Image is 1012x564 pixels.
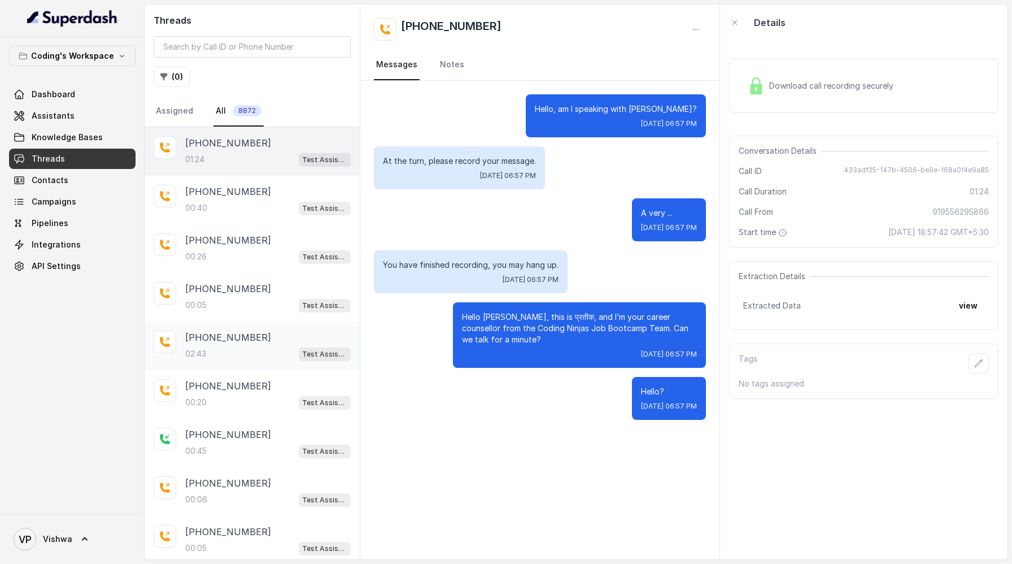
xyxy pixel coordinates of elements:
[185,300,207,311] p: 00:05
[19,533,32,545] text: VP
[32,132,103,143] span: Knowledge Bases
[185,397,207,408] p: 00:20
[154,14,351,27] h2: Threads
[185,543,207,554] p: 00:05
[32,196,76,207] span: Campaigns
[383,155,536,167] p: At the turn, please record your message.
[185,445,207,457] p: 00:45
[302,349,347,360] p: Test Assistant-3
[641,402,697,411] span: [DATE] 06:57 PM
[185,379,271,393] p: [PHONE_NUMBER]
[185,185,271,198] p: [PHONE_NUMBER]
[185,525,271,539] p: [PHONE_NUMBER]
[32,89,75,100] span: Dashboard
[401,18,501,41] h2: [PHONE_NUMBER]
[374,50,706,80] nav: Tabs
[374,50,420,80] a: Messages
[480,171,536,180] span: [DATE] 06:57 PM
[743,300,801,311] span: Extracted Data
[185,494,207,505] p: 00:06
[739,227,789,238] span: Start time
[739,206,773,218] span: Call From
[185,154,204,165] p: 01:24
[32,239,81,250] span: Integrations
[32,153,65,164] span: Threads
[32,110,75,122] span: Assistants
[739,378,989,389] p: No tags assigned
[739,271,810,282] span: Extraction Details
[641,119,697,128] span: [DATE] 06:57 PM
[32,175,68,186] span: Contacts
[9,235,136,255] a: Integrations
[769,80,898,92] span: Download call recording securely
[535,103,697,115] p: Hello, am I speaking with [PERSON_NAME]?
[233,105,261,116] span: 8872
[154,96,195,127] a: Assigned
[185,476,271,490] p: [PHONE_NUMBER]
[32,218,68,229] span: Pipelines
[185,136,271,150] p: [PHONE_NUMBER]
[302,397,347,409] p: Test Assistant-3
[31,49,114,63] p: Coding's Workspace
[641,350,697,359] span: [DATE] 06:57 PM
[970,186,989,197] span: 01:24
[302,494,347,506] p: Test Assistant-3
[9,127,136,147] a: Knowledge Bases
[154,36,351,58] input: Search by Call ID or Phone Number
[213,96,264,127] a: All8872
[462,311,697,345] p: Hello [PERSON_NAME], this is प्रतीक, and I’m your career counsellor from the Coding Ninjas Job Bo...
[9,149,136,169] a: Threads
[302,154,347,166] p: Test Assistant-3
[302,203,347,214] p: Test Assistant-3
[185,428,271,441] p: [PHONE_NUMBER]
[754,16,786,29] p: Details
[185,251,207,262] p: 00:26
[302,543,347,554] p: Test Assistant-3
[641,386,697,397] p: Hello?
[641,207,697,219] p: A very ...
[302,300,347,311] p: Test Assistant-3
[185,233,271,247] p: [PHONE_NUMBER]
[438,50,466,80] a: Notes
[641,223,697,232] span: [DATE] 06:57 PM
[739,186,787,197] span: Call Duration
[739,353,757,374] p: Tags
[154,96,351,127] nav: Tabs
[185,348,206,359] p: 02:43
[185,331,271,344] p: [PHONE_NUMBER]
[154,67,190,87] button: (0)
[739,166,762,177] span: Call ID
[32,261,81,272] span: API Settings
[302,251,347,263] p: Test Assistant-3
[9,170,136,190] a: Contacts
[9,213,136,233] a: Pipelines
[748,77,765,94] img: Lock Icon
[952,296,984,316] button: view
[9,192,136,212] a: Campaigns
[9,84,136,105] a: Dashboard
[9,523,136,555] a: Vishwa
[739,145,821,157] span: Conversation Details
[9,46,136,66] button: Coding's Workspace
[844,166,989,177] span: 433adf25-147b-4506-be9e-168a0f4e9a85
[932,206,989,218] span: 919556295866
[185,202,207,214] p: 00:40
[383,259,559,271] p: You have finished recording, you may hang up.
[888,227,989,238] span: [DATE] 18:57:42 GMT+5:30
[9,256,136,276] a: API Settings
[43,533,72,545] span: Vishwa
[302,446,347,457] p: Test Assistant-3
[27,9,118,27] img: light.svg
[185,282,271,296] p: [PHONE_NUMBER]
[503,275,559,284] span: [DATE] 06:57 PM
[9,106,136,126] a: Assistants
